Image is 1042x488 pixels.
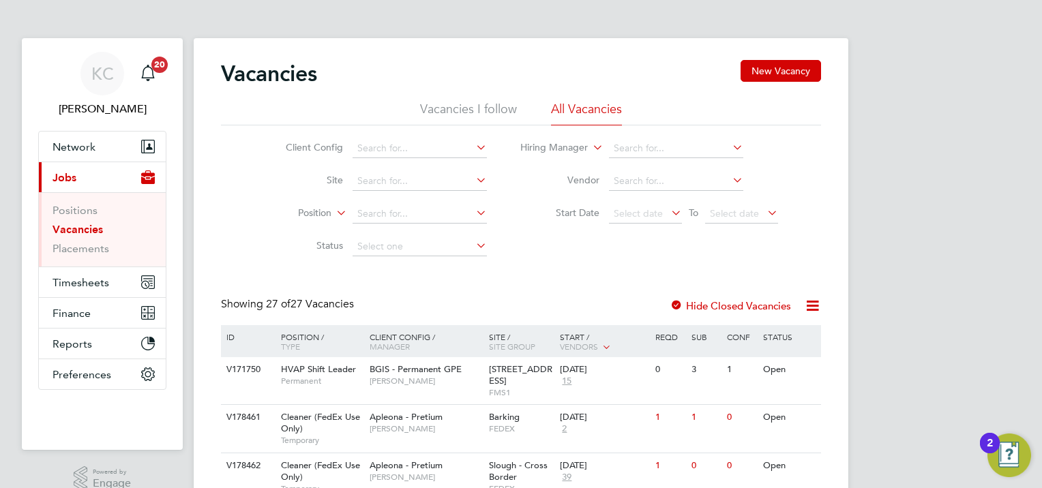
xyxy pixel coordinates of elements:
[652,453,687,478] div: 1
[420,101,517,125] li: Vacancies I follow
[281,435,363,446] span: Temporary
[370,459,443,471] span: Apleona - Pretium
[39,267,166,297] button: Timesheets
[987,443,993,461] div: 2
[53,242,109,255] a: Placements
[53,223,103,236] a: Vacancies
[609,139,743,158] input: Search for...
[724,405,759,430] div: 0
[38,403,166,425] a: Go to home page
[39,162,166,192] button: Jobs
[486,325,557,358] div: Site /
[560,376,574,387] span: 15
[281,411,360,434] span: Cleaner (FedEx Use Only)
[688,357,724,382] div: 3
[253,207,331,220] label: Position
[370,423,482,434] span: [PERSON_NAME]
[221,60,317,87] h2: Vacancies
[53,171,76,184] span: Jobs
[265,174,343,186] label: Site
[560,364,649,376] div: [DATE]
[281,376,363,386] span: Permanent
[370,472,482,483] span: [PERSON_NAME]
[670,299,791,312] label: Hide Closed Vacancies
[39,298,166,328] button: Finance
[521,207,599,219] label: Start Date
[53,337,92,350] span: Reports
[353,139,487,158] input: Search for...
[39,192,166,266] div: Jobs
[710,207,759,219] span: Select date
[265,239,343,251] label: Status
[760,405,819,430] div: Open
[223,325,271,348] div: ID
[151,57,168,73] span: 20
[53,204,98,217] a: Positions
[39,132,166,162] button: Network
[370,411,443,423] span: Apleona - Pretium
[489,411,520,423] span: Barking
[53,307,91,320] span: Finance
[353,237,487,256] input: Select one
[353,172,487,191] input: Search for...
[688,453,724,478] div: 0
[609,172,743,191] input: Search for...
[91,65,114,82] span: KC
[760,357,819,382] div: Open
[281,363,356,375] span: HVAP Shift Leader
[987,433,1031,477] button: Open Resource Center, 2 new notifications
[93,466,131,478] span: Powered by
[38,52,166,117] a: KC[PERSON_NAME]
[53,276,109,289] span: Timesheets
[53,368,111,381] span: Preferences
[724,453,759,478] div: 0
[509,141,588,155] label: Hiring Manager
[271,325,366,358] div: Position /
[560,412,649,423] div: [DATE]
[134,52,162,95] a: 20
[560,472,574,483] span: 39
[39,329,166,359] button: Reports
[489,423,554,434] span: FEDEX
[688,405,724,430] div: 1
[53,140,95,153] span: Network
[366,325,486,358] div: Client Config /
[265,141,343,153] label: Client Config
[281,341,300,352] span: Type
[760,325,819,348] div: Status
[266,297,354,311] span: 27 Vacancies
[39,359,166,389] button: Preferences
[724,357,759,382] div: 1
[22,38,183,450] nav: Main navigation
[652,325,687,348] div: Reqd
[223,357,271,382] div: V171750
[489,341,535,352] span: Site Group
[560,423,569,435] span: 2
[489,459,548,483] span: Slough - Cross Border
[556,325,652,359] div: Start /
[223,453,271,478] div: V178462
[353,204,487,224] input: Search for...
[370,376,482,386] span: [PERSON_NAME]
[760,453,819,478] div: Open
[560,460,649,472] div: [DATE]
[724,325,759,348] div: Conf
[221,297,357,311] div: Showing
[489,363,552,386] span: [STREET_ADDRESS]
[688,325,724,348] div: Sub
[614,207,663,219] span: Select date
[560,341,598,352] span: Vendors
[685,204,702,222] span: To
[521,174,599,186] label: Vendor
[39,403,166,425] img: fastbook-logo-retina.png
[741,60,821,82] button: New Vacancy
[652,405,687,430] div: 1
[551,101,622,125] li: All Vacancies
[652,357,687,382] div: 0
[223,405,271,430] div: V178461
[38,101,166,117] span: Karen Chatfield
[281,459,360,483] span: Cleaner (FedEx Use Only)
[370,341,410,352] span: Manager
[266,297,291,311] span: 27 of
[489,387,554,398] span: FMS1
